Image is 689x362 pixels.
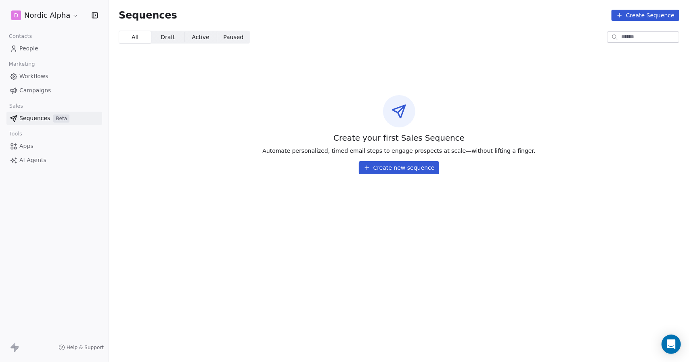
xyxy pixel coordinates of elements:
span: Sales [6,100,27,112]
span: Contacts [5,30,36,42]
span: Help & Support [67,344,104,351]
a: Workflows [6,70,102,83]
span: Paused [223,33,243,42]
span: D [14,11,19,19]
a: Apps [6,139,102,153]
a: SequencesBeta [6,112,102,125]
span: Workflows [19,72,48,81]
span: Nordic Alpha [24,10,70,21]
a: AI Agents [6,154,102,167]
a: Campaigns [6,84,102,97]
button: DNordic Alpha [10,8,80,22]
span: Create your first Sales Sequence [333,132,465,144]
span: Campaigns [19,86,51,95]
button: Create new sequence [359,161,440,174]
span: Automate personalized, timed email steps to engage prospects at scale—without lifting a finger. [262,147,535,155]
span: AI Agents [19,156,46,164]
span: Tools [6,128,25,140]
span: People [19,44,38,53]
span: Marketing [5,58,38,70]
span: Sequences [119,10,177,21]
span: Beta [53,114,69,123]
span: Draft [161,33,175,42]
div: Open Intercom Messenger [662,335,681,354]
span: Apps [19,142,34,150]
span: Sequences [19,114,50,123]
button: Create Sequence [612,10,679,21]
span: Active [192,33,209,42]
a: Help & Support [59,344,104,351]
a: People [6,42,102,55]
